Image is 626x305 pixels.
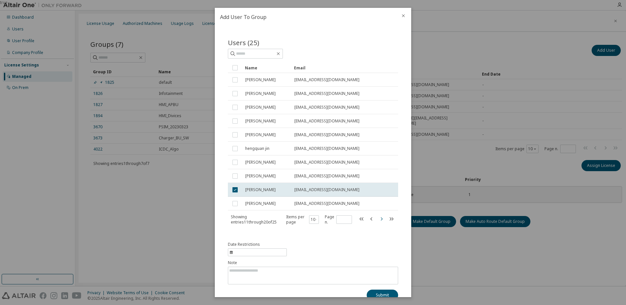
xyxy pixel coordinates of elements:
[245,132,276,137] span: [PERSON_NAME]
[228,242,260,247] span: Date Restrictions
[245,63,289,73] div: Name
[228,260,398,265] label: Note
[228,38,259,47] span: Users (25)
[401,13,406,18] button: close
[294,160,359,165] span: [EMAIL_ADDRESS][DOMAIN_NAME]
[228,242,287,256] button: information
[294,91,359,96] span: [EMAIL_ADDRESS][DOMAIN_NAME]
[294,77,359,82] span: [EMAIL_ADDRESS][DOMAIN_NAME]
[311,217,317,222] button: 10
[294,201,359,206] span: [EMAIL_ADDRESS][DOMAIN_NAME]
[245,201,276,206] span: [PERSON_NAME]
[294,118,359,124] span: [EMAIL_ADDRESS][DOMAIN_NAME]
[325,214,352,225] span: Page n.
[215,8,396,26] h2: Add User To Group
[245,173,276,179] span: [PERSON_NAME]
[294,173,359,179] span: [EMAIL_ADDRESS][DOMAIN_NAME]
[245,77,276,82] span: [PERSON_NAME]
[286,214,319,225] span: Items per page
[367,290,398,301] button: Submit
[294,105,359,110] span: [EMAIL_ADDRESS][DOMAIN_NAME]
[294,132,359,137] span: [EMAIL_ADDRESS][DOMAIN_NAME]
[294,187,359,192] span: [EMAIL_ADDRESS][DOMAIN_NAME]
[245,187,276,192] span: [PERSON_NAME]
[245,160,276,165] span: [PERSON_NAME]
[231,214,277,225] span: Showing entries 11 through 20 of 25
[245,105,276,110] span: [PERSON_NAME]
[294,63,387,73] div: Email
[294,146,359,151] span: [EMAIL_ADDRESS][DOMAIN_NAME]
[245,146,269,151] span: hengquan jin
[245,91,276,96] span: [PERSON_NAME]
[245,118,276,124] span: [PERSON_NAME]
